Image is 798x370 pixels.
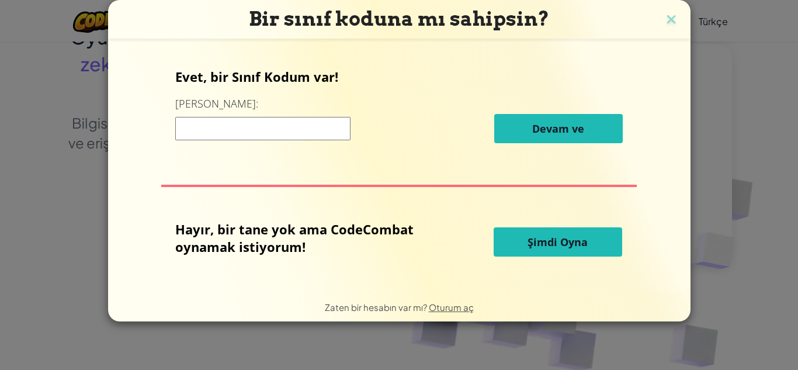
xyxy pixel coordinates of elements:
[175,220,414,255] font: Hayır, bir tane yok ama CodeCombat oynamak istiyorum!
[175,96,258,110] font: [PERSON_NAME]:
[664,12,679,29] img: kapatma simgesi
[532,122,584,136] font: Devam ve
[249,7,549,30] font: Bir sınıf koduna mı sahipsin?
[175,68,338,85] font: Evet, bir Sınıf Kodum var!
[494,227,622,257] button: Şimdi Oyna
[429,302,474,313] a: Oturum aç
[528,235,588,249] font: Şimdi Oyna
[494,114,623,143] button: Devam ve
[325,302,427,313] font: Zaten bir hesabın var mı?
